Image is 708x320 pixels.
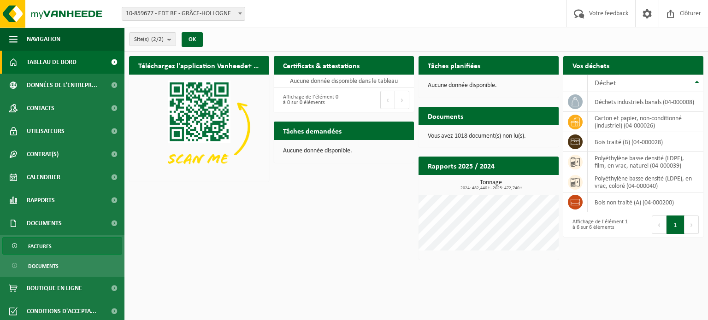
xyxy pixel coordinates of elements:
[419,107,472,125] h2: Documents
[652,215,667,234] button: Previous
[563,56,619,74] h2: Vos déchets
[588,92,703,112] td: déchets industriels banals (04-000008)
[380,91,395,109] button: Previous
[27,189,55,212] span: Rapports
[129,32,176,46] button: Site(s)(2/2)
[419,157,504,175] h2: Rapports 2025 / 2024
[27,166,60,189] span: Calendrier
[27,277,82,300] span: Boutique en ligne
[122,7,245,20] span: 10-859677 - EDT BE - GRÂCE-HOLLOGNE
[588,192,703,212] td: bois non traité (A) (04-000200)
[274,56,369,74] h2: Certificats & attestations
[274,75,414,87] td: Aucune donnée disponible dans le tableau
[568,215,629,235] div: Affichage de l'élément 1 à 6 sur 6 éléments
[2,257,122,274] a: Documents
[667,215,684,234] button: 1
[2,237,122,255] a: Factures
[395,91,409,109] button: Next
[428,133,549,140] p: Vous avez 1018 document(s) non lu(s).
[27,212,62,235] span: Documents
[419,56,490,74] h2: Tâches planifiées
[27,120,65,143] span: Utilisateurs
[151,36,164,42] count: (2/2)
[588,152,703,172] td: polyéthylène basse densité (LDPE), film, en vrac, naturel (04-000039)
[478,175,558,193] a: Consulter les rapports
[122,7,245,21] span: 10-859677 - EDT BE - GRÂCE-HOLLOGNE
[588,132,703,152] td: bois traité (B) (04-000028)
[27,74,97,97] span: Données de l'entrepr...
[27,51,77,74] span: Tableau de bord
[278,90,339,110] div: Affichage de l'élément 0 à 0 sur 0 éléments
[423,186,559,191] span: 2024: 482,440 t - 2025: 472,740 t
[283,148,405,154] p: Aucune donnée disponible.
[28,257,59,275] span: Documents
[588,112,703,132] td: carton et papier, non-conditionné (industriel) (04-000026)
[129,56,269,74] h2: Téléchargez l'application Vanheede+ maintenant!
[684,215,699,234] button: Next
[27,143,59,166] span: Contrat(s)
[134,33,164,47] span: Site(s)
[274,122,351,140] h2: Tâches demandées
[28,238,52,255] span: Factures
[27,97,54,120] span: Contacts
[129,75,269,180] img: Download de VHEPlus App
[588,172,703,192] td: polyéthylène basse densité (LDPE), en vrac, coloré (04-000040)
[27,28,60,51] span: Navigation
[595,80,616,87] span: Déchet
[423,180,559,191] h3: Tonnage
[428,82,549,89] p: Aucune donnée disponible.
[182,32,203,47] button: OK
